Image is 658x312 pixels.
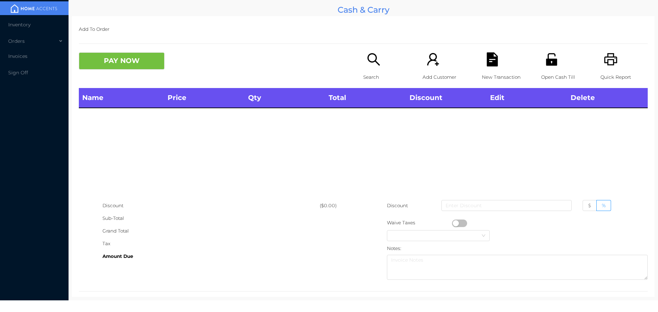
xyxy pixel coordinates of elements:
i: icon: file-text [485,52,499,66]
i: icon: user-add [426,52,440,66]
th: Name [79,88,164,108]
i: icon: printer [604,52,618,66]
div: Waive Taxes [387,216,452,229]
img: mainBanner [8,3,60,14]
button: PAY NOW [79,52,164,70]
span: % [602,202,606,209]
th: Delete [567,88,648,108]
p: Search [363,71,411,84]
th: Qty [245,88,325,108]
div: Amount Due [102,250,320,263]
span: Invoices [8,53,27,59]
th: Discount [406,88,487,108]
p: Add To Order [79,23,648,36]
span: Sign Off [8,70,28,76]
p: Quick Report [600,71,648,84]
p: New Transaction [482,71,529,84]
p: Open Cash Till [541,71,588,84]
th: Edit [487,88,567,108]
p: Discount [387,199,409,212]
th: Price [164,88,245,108]
label: Notes: [387,246,401,251]
span: $ [588,202,591,209]
i: icon: search [367,52,381,66]
div: Tax [102,237,320,250]
div: ($0.00) [320,199,363,212]
input: Enter Discount [441,200,572,211]
p: Add Customer [423,71,470,84]
span: Inventory [8,22,31,28]
th: Total [325,88,406,108]
div: Discount [102,199,320,212]
div: Sub-Total [102,212,320,225]
div: Cash & Carry [72,3,655,16]
i: icon: unlock [545,52,559,66]
i: icon: down [482,234,486,238]
div: Grand Total [102,225,320,237]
